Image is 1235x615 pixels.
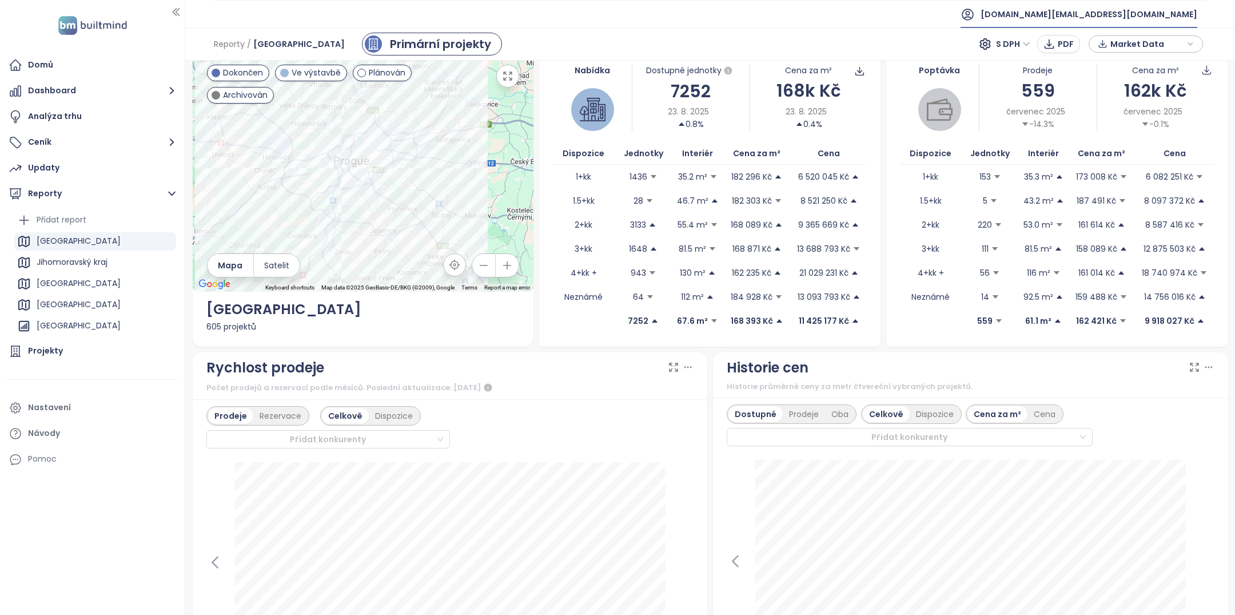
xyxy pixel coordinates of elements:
div: Prodeje [979,64,1097,77]
p: 112 m² [681,291,704,303]
span: caret-down [1055,221,1063,229]
div: 168k Kč [750,77,867,104]
th: Cena za m² [723,142,791,165]
p: 35.2 m² [678,170,707,183]
p: 220 [978,219,992,231]
span: caret-down [1196,173,1204,181]
div: [GEOGRAPHIC_DATA] [206,299,520,320]
div: 0.4% [795,118,822,130]
span: caret-down [1197,221,1205,229]
span: caret-up [1120,245,1128,253]
p: 14 756 016 Kč [1144,291,1196,303]
div: Historie cen [727,357,808,379]
a: Updaty [6,157,179,180]
div: Dostupné [728,406,783,422]
p: 3133 [630,219,646,231]
th: Jednotky [614,142,672,165]
p: 9 365 669 Kč [798,219,849,231]
span: caret-up [851,221,859,229]
span: caret-down [1120,173,1128,181]
span: caret-up [1054,317,1062,325]
span: caret-up [775,221,783,229]
span: caret-down [774,197,782,205]
span: caret-down [992,269,1000,277]
span: caret-down [650,173,658,181]
span: caret-down [646,293,654,301]
span: červenec 2025 [1006,105,1065,118]
p: 81.5 m² [679,243,706,255]
div: [GEOGRAPHIC_DATA] [14,232,176,251]
span: caret-up [775,317,783,325]
div: Cena za m² [967,406,1027,422]
p: 6 520 045 Kč [798,170,849,183]
th: Cena za m² [1067,142,1135,165]
p: 21 029 231 Kč [799,267,848,279]
button: Reporty [6,182,179,205]
div: Primární projekty [390,35,491,53]
p: 13 688 793 Kč [797,243,850,255]
p: 13 093 793 Kč [798,291,850,303]
p: 130 m² [680,267,706,279]
th: Cena [791,142,867,165]
img: Google [196,277,233,292]
span: caret-up [850,197,858,205]
td: Neznámé [553,285,614,309]
span: caret-down [710,221,718,229]
td: 3+kk [900,237,961,261]
span: caret-up [1198,293,1206,301]
p: 162 235 Kč [732,267,771,279]
p: 81.5 m² [1025,243,1052,255]
div: Dispozice [910,406,960,422]
span: caret-down [993,173,1001,181]
span: caret-up [1117,269,1125,277]
span: caret-down [991,293,999,301]
span: / [247,34,251,54]
a: Domů [6,54,179,77]
span: caret-up [678,120,686,128]
th: Cena [1136,142,1214,165]
div: Rezervace [253,408,308,424]
span: Dokončen [223,66,263,79]
div: 162k Kč [1097,77,1214,104]
button: Keyboard shortcuts [265,284,314,292]
p: 162 421 Kč [1076,315,1117,327]
p: 43.2 m² [1023,195,1054,207]
span: caret-down [1119,317,1127,325]
p: 168 871 Kč [732,243,771,255]
p: 18 740 974 Kč [1142,267,1197,279]
span: caret-up [774,173,782,181]
span: caret-down [1120,293,1128,301]
p: 28 [634,195,643,207]
div: Projekty [28,344,63,358]
span: Archivován [223,89,268,101]
span: caret-down [1141,120,1149,128]
span: Plánován [369,66,405,79]
button: Satelit [254,254,300,277]
p: 8 097 372 Kč [1144,195,1195,207]
div: [GEOGRAPHIC_DATA] [14,317,176,335]
span: caret-up [1197,317,1205,325]
th: Dispozice [900,142,961,165]
span: Reporty [214,34,245,54]
div: [GEOGRAPHIC_DATA] [37,234,121,248]
div: Historie průměrné ceny za metr čtvereční vybraných projektů. [727,381,1214,392]
span: caret-down [1021,120,1029,128]
div: [GEOGRAPHIC_DATA] [37,276,121,291]
a: Report a map error [484,284,530,291]
td: Neznámé [900,285,961,309]
div: [GEOGRAPHIC_DATA] [14,275,176,293]
td: 1.5+kk [553,189,614,213]
span: červenec 2025 [1124,105,1182,118]
img: logo [55,14,130,37]
span: [GEOGRAPHIC_DATA] [253,34,345,54]
td: 2+kk [553,213,614,237]
img: wallet [927,97,953,122]
div: Dispozice [369,408,419,424]
div: Přidat report [14,211,176,229]
p: 943 [631,267,646,279]
div: Návody [28,426,60,441]
p: 92.5 m² [1023,291,1053,303]
div: button [1095,35,1197,53]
